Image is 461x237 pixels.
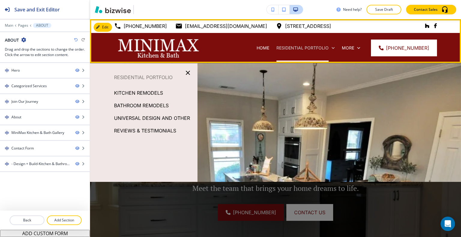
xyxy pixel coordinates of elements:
button: Add Section [47,215,82,225]
p: Save Draft [374,7,393,12]
button: Save Draft [366,5,401,14]
p: Add Section [47,218,81,223]
h2: Save and Exit Editor [14,6,60,13]
h3: Need help? [343,7,362,12]
button: ABOUT [33,23,51,28]
div: Categorized Services [11,83,47,89]
div: About [11,114,21,120]
p: RESIDENTIAL PORTFOLIO [90,73,197,82]
div: Hero [11,68,20,73]
div: - Design + Build-Kitchen & Bathroom Renovation - Home Renovation - Cabinets & Countertops - Floor... [11,161,71,167]
p: More [342,45,354,51]
img: Drag [5,146,9,150]
p: ABOUT [36,23,48,28]
p: [EMAIL_ADDRESS][DOMAIN_NAME] [185,22,267,31]
button: Pages [18,23,28,28]
p: KITCHEN REMODELS [114,88,163,97]
p: BATHROOM REMODELS [114,101,169,110]
h2: ABOUT [5,37,19,43]
p: RESIDENTIAL PORTFOLIO [276,45,329,51]
img: Drag [5,115,9,119]
p: REVIEWS & TESTIMONIALS [114,126,176,135]
button: Edit [94,23,112,32]
div: Open Intercom Messenger [441,217,455,231]
p: HOME [257,45,269,51]
p: Back [10,218,44,223]
img: MiniMax Kitchen & Bath Gallery [114,35,204,60]
h3: Drag and drop the sections to change the order. Click the arrow to edit section content. [5,47,85,58]
button: Main [5,23,13,28]
img: Drag [5,99,9,104]
p: UNIVERSAL DESIGN AND OTHER [114,114,190,123]
p: [PHONE_NUMBER] [124,22,167,31]
button: Back [10,215,44,225]
button: Contact Sales [406,5,456,14]
img: Your Logo [136,7,152,12]
div: Join Our Journey [11,99,38,104]
div: Contact Form [11,146,34,151]
img: Bizwise Logo [95,6,131,13]
img: Drag [5,162,9,166]
span: [PHONE_NUMBER] [386,44,429,52]
img: Drag [5,131,9,135]
p: [STREET_ADDRESS] [285,22,331,31]
img: Drag [5,68,9,73]
img: Drag [5,84,9,88]
p: Contact Sales [414,7,438,12]
div: MiniMax Kitchen & Bath Gallery [11,130,64,135]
